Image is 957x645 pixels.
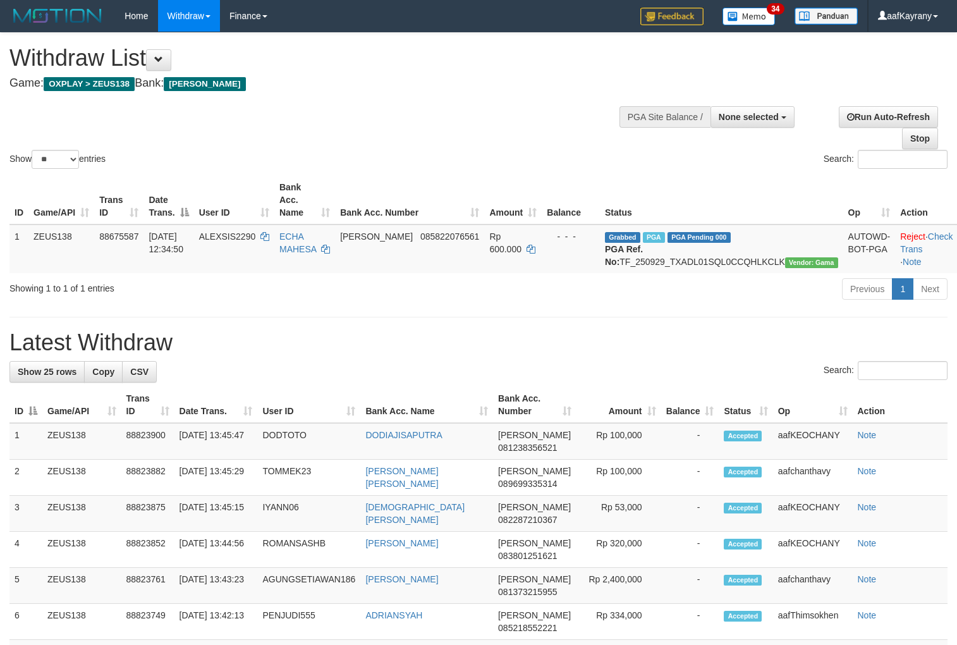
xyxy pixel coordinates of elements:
[710,106,795,128] button: None selected
[576,387,661,423] th: Amount: activate to sort column ascending
[493,387,576,423] th: Bank Acc. Number: activate to sort column ascending
[365,502,465,525] a: [DEMOGRAPHIC_DATA][PERSON_NAME]
[121,532,174,568] td: 88823852
[257,460,360,496] td: TOMMEK23
[279,231,316,254] a: ECHA MAHESA
[174,496,258,532] td: [DATE] 13:45:15
[724,575,762,586] span: Accepted
[121,460,174,496] td: 88823882
[842,278,893,300] a: Previous
[84,361,123,383] a: Copy
[365,610,422,620] a: ADRIANSYAH
[9,77,625,90] h4: Game: Bank:
[365,466,438,489] a: [PERSON_NAME] [PERSON_NAME]
[149,231,183,254] span: [DATE] 12:34:50
[9,46,625,71] h1: Withdraw List
[28,176,94,224] th: Game/API: activate to sort column ascending
[42,568,121,604] td: ZEUS138
[335,176,484,224] th: Bank Acc. Number: activate to sort column ascending
[122,361,157,383] a: CSV
[9,361,85,383] a: Show 25 rows
[44,77,135,91] span: OXPLAY > ZEUS138
[722,8,776,25] img: Button%20Memo.svg
[9,532,42,568] td: 4
[420,231,479,242] span: Copy 085822076561 to clipboard
[858,430,877,440] a: Note
[143,176,193,224] th: Date Trans.: activate to sort column descending
[858,466,877,476] a: Note
[498,574,571,584] span: [PERSON_NAME]
[661,387,719,423] th: Balance: activate to sort column ascending
[174,604,258,640] td: [DATE] 13:42:13
[773,568,853,604] td: aafchanthavy
[9,460,42,496] td: 2
[843,224,896,273] td: AUTOWD-BOT-PGA
[853,387,948,423] th: Action
[9,176,28,224] th: ID
[9,387,42,423] th: ID: activate to sort column descending
[640,8,704,25] img: Feedback.jpg
[484,176,542,224] th: Amount: activate to sort column ascending
[858,610,877,620] a: Note
[667,232,731,243] span: PGA Pending
[661,532,719,568] td: -
[643,232,665,243] span: Marked by aafpengsreynich
[576,532,661,568] td: Rp 320,000
[576,568,661,604] td: Rp 2,400,000
[661,496,719,532] td: -
[824,150,948,169] label: Search:
[42,496,121,532] td: ZEUS138
[661,460,719,496] td: -
[92,367,114,377] span: Copy
[576,460,661,496] td: Rp 100,000
[773,604,853,640] td: aafThimsokhen
[773,532,853,568] td: aafKEOCHANY
[824,361,948,380] label: Search:
[785,257,838,268] span: Vendor URL: https://trx31.1velocity.biz
[724,611,762,622] span: Accepted
[542,176,600,224] th: Balance
[365,574,438,584] a: [PERSON_NAME]
[619,106,710,128] div: PGA Site Balance /
[576,604,661,640] td: Rp 334,000
[174,423,258,460] td: [DATE] 13:45:47
[773,423,853,460] td: aafKEOCHANY
[257,496,360,532] td: IYANN06
[605,244,643,267] b: PGA Ref. No:
[843,176,896,224] th: Op: activate to sort column ascending
[892,278,913,300] a: 1
[257,604,360,640] td: PENJUDI555
[576,423,661,460] td: Rp 100,000
[365,430,442,440] a: DODIAJISAPUTRA
[902,128,938,149] a: Stop
[773,460,853,496] td: aafchanthavy
[498,430,571,440] span: [PERSON_NAME]
[498,551,557,561] span: Copy 083801251621 to clipboard
[164,77,245,91] span: [PERSON_NAME]
[9,277,389,295] div: Showing 1 to 1 of 1 entries
[257,568,360,604] td: AGUNGSETIAWAN186
[773,387,853,423] th: Op: activate to sort column ascending
[767,3,784,15] span: 34
[498,515,557,525] span: Copy 082287210367 to clipboard
[130,367,149,377] span: CSV
[795,8,858,25] img: panduan.png
[858,502,877,512] a: Note
[858,150,948,169] input: Search:
[498,587,557,597] span: Copy 081373215955 to clipboard
[9,496,42,532] td: 3
[498,538,571,548] span: [PERSON_NAME]
[903,257,922,267] a: Note
[839,106,938,128] a: Run Auto-Refresh
[724,503,762,513] span: Accepted
[724,431,762,441] span: Accepted
[9,6,106,25] img: MOTION_logo.png
[9,423,42,460] td: 1
[661,604,719,640] td: -
[121,568,174,604] td: 88823761
[257,387,360,423] th: User ID: activate to sort column ascending
[121,604,174,640] td: 88823749
[274,176,335,224] th: Bank Acc. Name: activate to sort column ascending
[489,231,521,254] span: Rp 600.000
[498,466,571,476] span: [PERSON_NAME]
